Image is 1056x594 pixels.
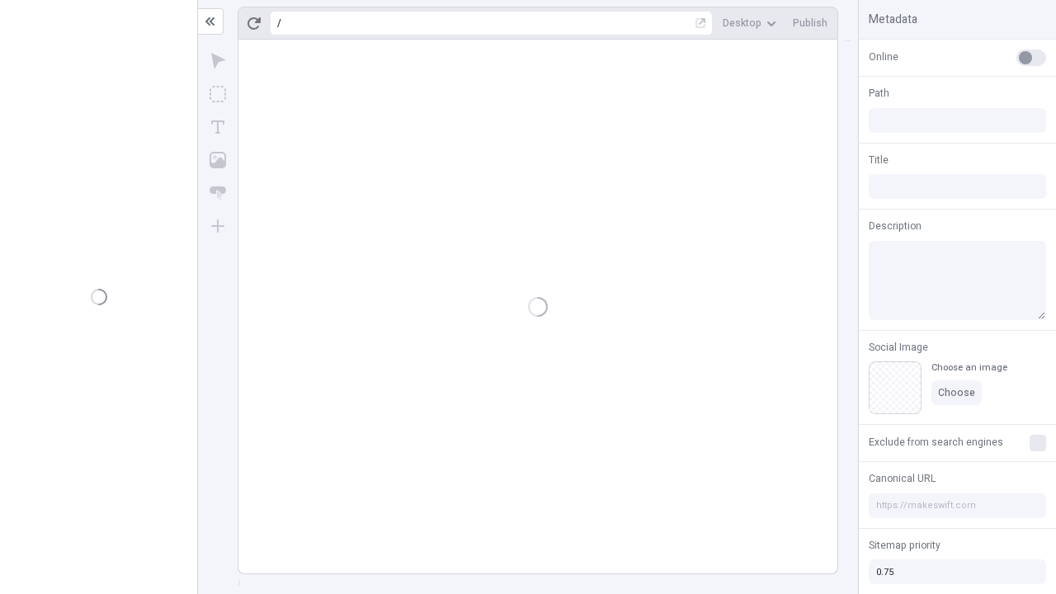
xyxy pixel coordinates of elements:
span: Choose [938,386,975,399]
button: Button [203,178,233,208]
span: Path [869,86,889,101]
div: / [277,16,281,30]
span: Social Image [869,340,928,355]
span: Exclude from search engines [869,435,1003,450]
span: Description [869,219,922,233]
span: Desktop [723,16,761,30]
span: Online [869,49,898,64]
button: Publish [786,11,834,35]
span: Publish [793,16,827,30]
input: https://makeswift.com [869,493,1046,518]
div: Choose an image [931,361,1007,374]
button: Text [203,112,233,142]
span: Title [869,153,889,167]
button: Image [203,145,233,175]
button: Choose [931,380,982,405]
span: Canonical URL [869,471,936,486]
span: Sitemap priority [869,538,940,553]
button: Desktop [716,11,783,35]
button: Box [203,79,233,109]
